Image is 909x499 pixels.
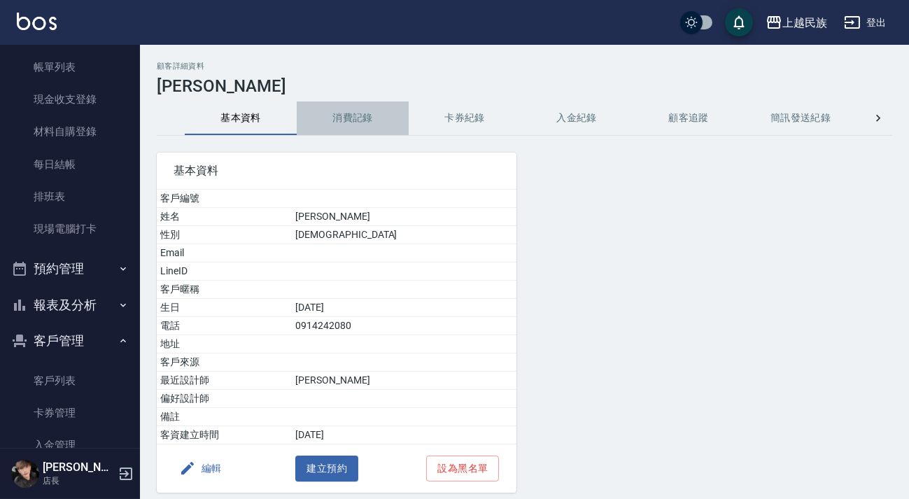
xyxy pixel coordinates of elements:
td: 電話 [157,317,292,335]
td: 備註 [157,408,292,426]
td: [DATE] [292,299,516,317]
td: 客戶編號 [157,190,292,208]
img: Person [11,460,39,488]
td: 客戶來源 [157,353,292,372]
span: 基本資料 [174,164,500,178]
td: 最近設計師 [157,372,292,390]
h2: 顧客詳細資料 [157,62,892,71]
button: 預約管理 [6,251,134,287]
a: 材料自購登錄 [6,115,134,148]
td: 客資建立時間 [157,426,292,444]
button: 報表及分析 [6,287,134,323]
td: Email [157,244,292,262]
button: 簡訊發送紀錄 [745,101,857,135]
button: 消費記錄 [297,101,409,135]
button: 卡券紀錄 [409,101,521,135]
td: [PERSON_NAME] [292,208,516,226]
td: [DEMOGRAPHIC_DATA] [292,226,516,244]
a: 客戶列表 [6,365,134,397]
td: 地址 [157,335,292,353]
td: [PERSON_NAME] [292,372,516,390]
div: 上越民族 [782,14,827,31]
a: 帳單列表 [6,51,134,83]
a: 現場電腦打卡 [6,213,134,245]
td: 生日 [157,299,292,317]
button: 設為黑名單 [426,456,499,482]
td: 偏好設計師 [157,390,292,408]
h3: [PERSON_NAME] [157,76,892,96]
td: 性別 [157,226,292,244]
td: LineID [157,262,292,281]
a: 每日結帳 [6,148,134,181]
td: [DATE] [292,426,516,444]
td: 姓名 [157,208,292,226]
h5: [PERSON_NAME] [43,461,114,475]
button: save [725,8,753,36]
td: 客戶暱稱 [157,281,292,299]
button: 基本資料 [185,101,297,135]
button: 入金紀錄 [521,101,633,135]
a: 入金管理 [6,429,134,461]
button: 建立預約 [295,456,358,482]
button: 編輯 [174,456,227,482]
button: 客戶管理 [6,323,134,359]
a: 卡券管理 [6,397,134,429]
a: 現金收支登錄 [6,83,134,115]
button: 登出 [838,10,892,36]
img: Logo [17,13,57,30]
p: 店長 [43,475,114,487]
td: 0914242080 [292,317,516,335]
button: 上越民族 [760,8,833,37]
button: 顧客追蹤 [633,101,745,135]
a: 排班表 [6,181,134,213]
